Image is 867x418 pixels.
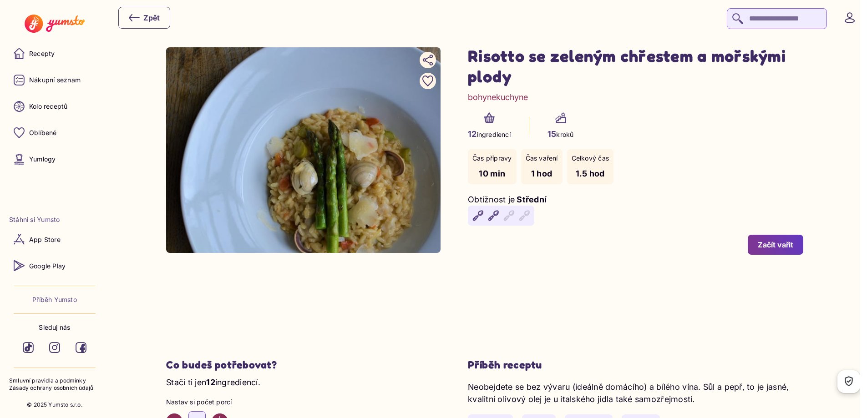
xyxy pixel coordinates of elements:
a: Příběh Yumsto [32,295,77,304]
p: Obtížnost je [468,193,515,206]
a: Nákupní seznam [9,69,100,91]
span: 15 [548,129,557,139]
img: undefined [166,47,441,253]
p: Stačí ti jen ingrediencí. [166,376,441,388]
a: bohynekuchyne [468,91,528,103]
a: App Store [9,228,100,250]
span: 1.5 hod [576,169,605,178]
p: ingrediencí [468,128,511,140]
div: Začít vařit [758,240,793,250]
a: Kolo receptů [9,96,100,117]
a: Yumlogy [9,148,100,170]
p: Neobejdete se bez vývaru (ideálně domácího) a bílého vína. Sůl a pepř, to je jasné, kvalitní oliv... [468,381,803,405]
h2: Co budeš potřebovat? [166,358,441,372]
p: © 2025 Yumsto s.r.o. [27,401,82,409]
li: Stáhni si Yumsto [9,215,100,224]
button: Zpět [118,7,170,29]
a: Google Play [9,255,100,277]
p: Celkový čas [572,154,609,163]
p: Kolo receptů [29,102,68,111]
p: App Store [29,235,61,244]
span: 12 [206,378,215,387]
p: Nastav si počet porcí [166,398,441,407]
p: Oblíbené [29,128,57,137]
p: kroků [548,128,574,140]
span: 1 hod [531,169,552,178]
a: Zásady ochrany osobních údajů [9,384,100,392]
h3: Příběh receptu [468,358,803,372]
iframe: Advertisement [212,273,758,340]
div: Zpět [129,12,160,23]
p: Yumlogy [29,155,56,164]
p: Čas přípravy [472,154,512,163]
h1: Risotto se zeleným chřestem a mořskými plody [468,45,803,86]
a: Smluvní pravidla a podmínky [9,377,100,385]
button: Začít vařit [748,235,803,255]
p: Sleduj nás [39,323,70,332]
span: Střední [517,195,547,204]
p: Google Play [29,262,66,271]
a: Oblíbené [9,122,100,144]
p: Recepty [29,49,55,58]
p: Čas vaření [526,154,558,163]
span: 12 [468,129,477,139]
a: Recepty [9,43,100,65]
span: 10 min [479,169,505,178]
p: Nákupní seznam [29,76,81,85]
img: Yumsto logo [25,15,84,33]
